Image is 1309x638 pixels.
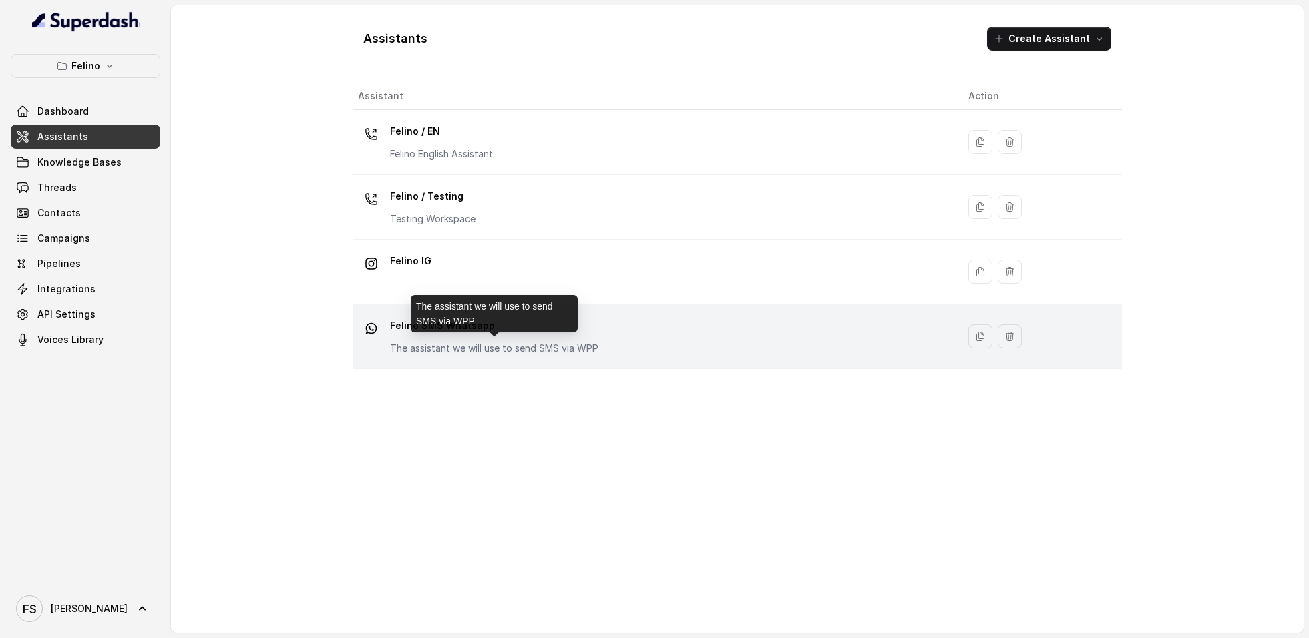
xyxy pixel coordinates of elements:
[390,315,598,336] p: Felino SMS Whatsapp
[37,308,96,321] span: API Settings
[11,277,160,301] a: Integrations
[411,295,578,332] div: The assistant we will use to send SMS via WPP
[11,176,160,200] a: Threads
[11,54,160,78] button: Felino
[390,250,431,272] p: Felino IG
[390,121,493,142] p: Felino / EN
[390,186,476,207] p: Felino / Testing
[11,226,160,250] a: Campaigns
[11,252,160,276] a: Pipelines
[390,342,598,355] p: The assistant we will use to send SMS via WPP
[37,206,81,220] span: Contacts
[37,155,122,169] span: Knowledge Bases
[71,58,100,74] p: Felino
[37,105,89,118] span: Dashboard
[958,83,1122,110] th: Action
[390,147,493,161] p: Felino English Assistant
[51,602,128,615] span: [PERSON_NAME]
[37,130,88,143] span: Assistants
[11,150,160,174] a: Knowledge Bases
[37,282,96,296] span: Integrations
[37,257,81,270] span: Pipelines
[390,212,476,226] p: Testing Workspace
[353,83,958,110] th: Assistant
[11,590,160,627] a: [PERSON_NAME]
[11,302,160,326] a: API Settings
[23,602,37,616] text: FS
[11,201,160,225] a: Contacts
[11,99,160,123] a: Dashboard
[37,181,77,194] span: Threads
[37,333,104,346] span: Voices Library
[987,27,1111,51] button: Create Assistant
[11,125,160,149] a: Assistants
[11,328,160,352] a: Voices Library
[363,28,427,49] h1: Assistants
[37,232,90,245] span: Campaigns
[32,11,140,32] img: light.svg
